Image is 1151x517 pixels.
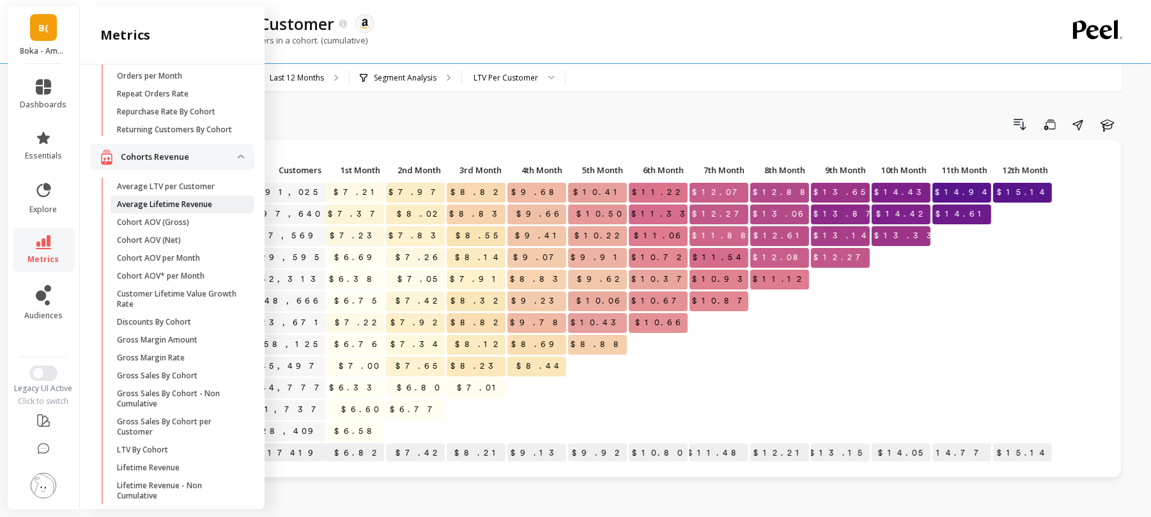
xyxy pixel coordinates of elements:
[513,226,566,245] span: $9.41
[325,444,384,463] p: $6.82
[20,46,67,56] p: Boka - Amazon (Essor)
[332,313,384,332] span: $7.22
[474,72,538,84] div: LTV Per Customer
[327,226,384,245] span: $7.23
[263,183,325,202] a: 91,025
[24,311,63,321] span: audiences
[252,226,325,245] a: 97,569
[117,289,239,309] p: Customer Lifetime Value Growth Rate
[514,357,566,376] span: $8.44
[750,444,809,463] p: $12.21
[994,183,1052,202] span: $15.14
[571,165,623,175] span: 5th Month
[874,165,927,175] span: 10th Month
[387,400,445,419] span: $6.77
[28,254,59,265] span: metrics
[447,444,506,463] p: $8.21
[31,473,56,498] img: profile picture
[8,396,80,406] div: Click to switch
[332,248,384,267] span: $6.69
[452,248,506,267] span: $8.14
[872,226,944,245] span: $13.33
[568,444,627,463] p: $9.92
[871,161,932,181] div: Toggle SortBy
[690,270,755,289] span: $10.93
[249,400,328,419] a: 91,737
[509,183,566,202] span: $9.68
[449,165,502,175] span: 3rd Month
[393,291,445,311] span: $7.42
[568,161,627,179] p: 5th Month
[690,204,752,224] span: $12.27
[117,389,239,409] p: Gross Sales By Cohort - Non Cumulative
[331,183,384,202] span: $7.21
[872,183,934,202] span: $14.43
[629,444,688,463] p: $10.80
[394,204,445,224] span: $8.02
[629,291,689,311] span: $10.67
[568,161,628,181] div: Toggle SortBy
[935,165,987,175] span: 11th Month
[386,183,448,202] span: $7.97
[690,183,750,202] span: $12.07
[117,199,212,210] p: Average Lifetime Revenue
[509,291,566,311] span: $9.23
[117,71,182,81] p: Orders per Month
[933,204,991,224] span: $14.61
[117,217,189,228] p: Cohort AOV (Gross)
[117,463,180,473] p: Lifetime Revenue
[574,291,627,311] span: $10.06
[385,161,446,181] div: Toggle SortBy
[753,165,805,175] span: 8th Month
[629,248,689,267] span: $10.72
[25,151,62,161] span: essentials
[629,161,688,179] p: 6th Month
[117,335,197,345] p: Gross Margin Amount
[932,183,994,202] span: $14.94
[100,149,113,165] img: navigation item icon
[690,226,758,245] span: $11.88
[249,270,328,289] a: 152,313
[750,270,809,289] span: $11.12
[336,357,384,376] span: $7.00
[811,183,873,202] span: $13.65
[630,183,688,202] span: $11.22
[448,291,506,311] span: $8.32
[328,165,380,175] span: 1st Month
[574,204,627,224] span: $10.50
[811,444,870,463] p: $13.15
[393,357,445,376] span: $7.65
[117,445,168,455] p: LTV By Cohort
[750,183,817,202] span: $12.88
[117,253,200,263] p: Cohort AOV per Month
[248,161,309,181] div: Toggle SortBy
[631,165,684,175] span: 6th Month
[750,204,810,224] span: $13.06
[568,335,631,354] span: $8.88
[872,161,931,179] p: 10th Month
[993,444,1052,463] p: $15.14
[117,417,239,437] p: Gross Sales By Cohort per Customer
[452,335,506,354] span: $8.12
[252,291,325,311] a: 148,666
[332,335,384,354] span: $6.76
[448,183,506,202] span: $8.82
[874,204,931,224] span: $14.42
[631,226,688,245] span: $11.06
[872,444,931,463] p: $14.05
[117,181,215,192] p: Average LTV per Customer
[629,270,694,289] span: $10.37
[690,161,748,179] p: 7th Month
[29,366,58,381] button: Switch to New UI
[117,481,239,501] p: Lifetime Revenue - Non Cumulative
[447,161,506,179] p: 3rd Month
[325,161,385,181] div: Toggle SortBy
[251,165,321,175] span: Customers
[993,161,1053,181] div: Toggle SortBy
[750,161,810,181] div: Toggle SortBy
[447,270,506,289] span: $7.91
[751,226,809,245] span: $12.61
[507,444,566,463] p: $9.13
[507,270,570,289] span: $8.83
[507,313,570,332] span: $9.78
